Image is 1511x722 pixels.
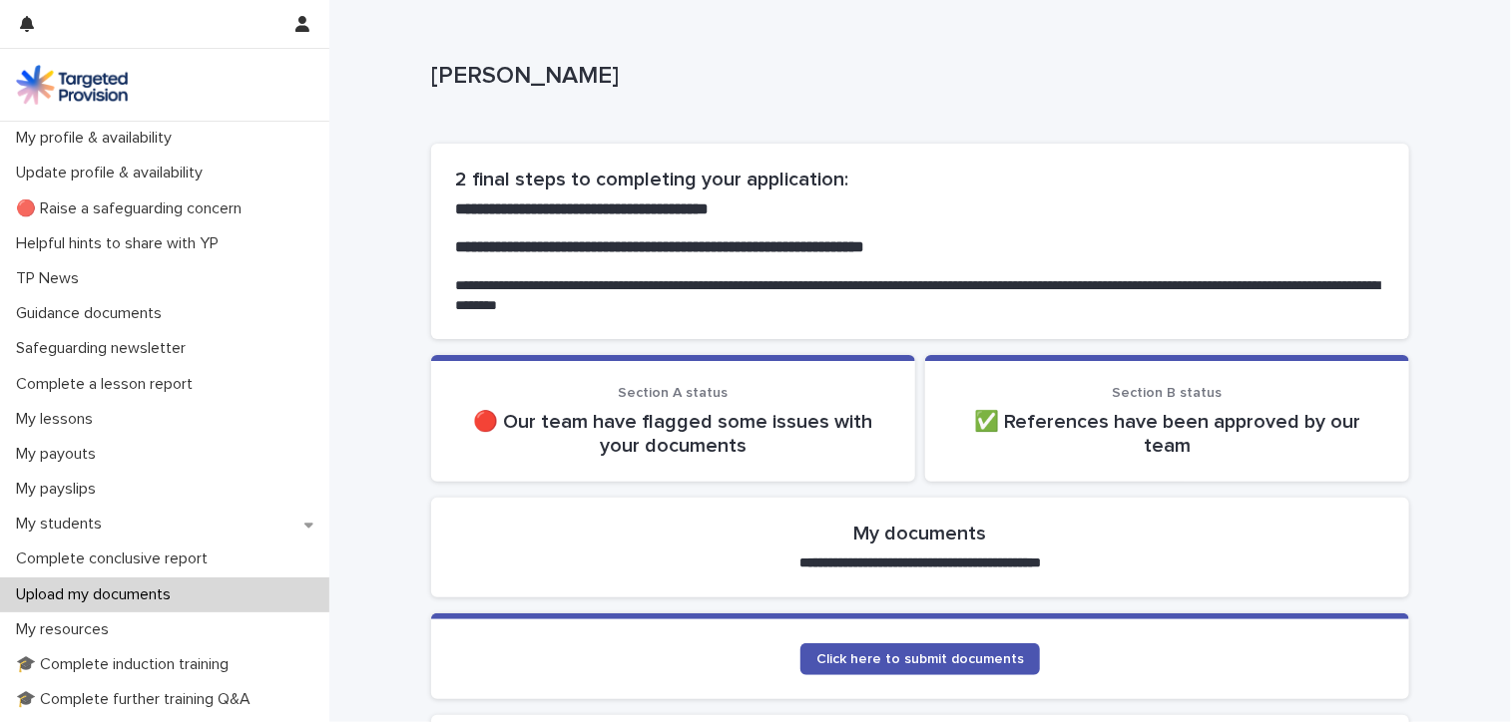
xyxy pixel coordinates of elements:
[8,690,266,709] p: 🎓 Complete further training Q&A
[1113,386,1223,400] span: Section B status
[8,269,95,288] p: TP News
[8,585,187,604] p: Upload my documents
[8,655,245,674] p: 🎓 Complete induction training
[8,375,209,394] p: Complete a lesson report
[455,168,1385,191] h2: 2 final steps to completing your application:
[8,339,202,358] p: Safeguarding newsletter
[854,522,987,545] h2: My documents
[8,445,112,464] p: My payouts
[800,643,1040,675] a: Click here to submit documents
[619,386,729,400] span: Section A status
[455,410,891,458] p: 🔴 Our team have flagged some issues with your documents
[816,652,1024,666] span: Click here to submit documents
[8,620,125,639] p: My resources
[8,480,112,499] p: My payslips
[8,129,188,148] p: My profile & availability
[8,410,109,429] p: My lessons
[8,304,178,323] p: Guidance documents
[431,62,1401,91] p: [PERSON_NAME]
[8,549,224,568] p: Complete conclusive report
[949,410,1385,458] p: ✅ References have been approved by our team
[16,65,128,105] img: M5nRWzHhSzIhMunXDL62
[8,515,118,534] p: My students
[8,164,219,182] p: Update profile & availability
[8,199,257,218] p: 🔴 Raise a safeguarding concern
[8,234,235,253] p: Helpful hints to share with YP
